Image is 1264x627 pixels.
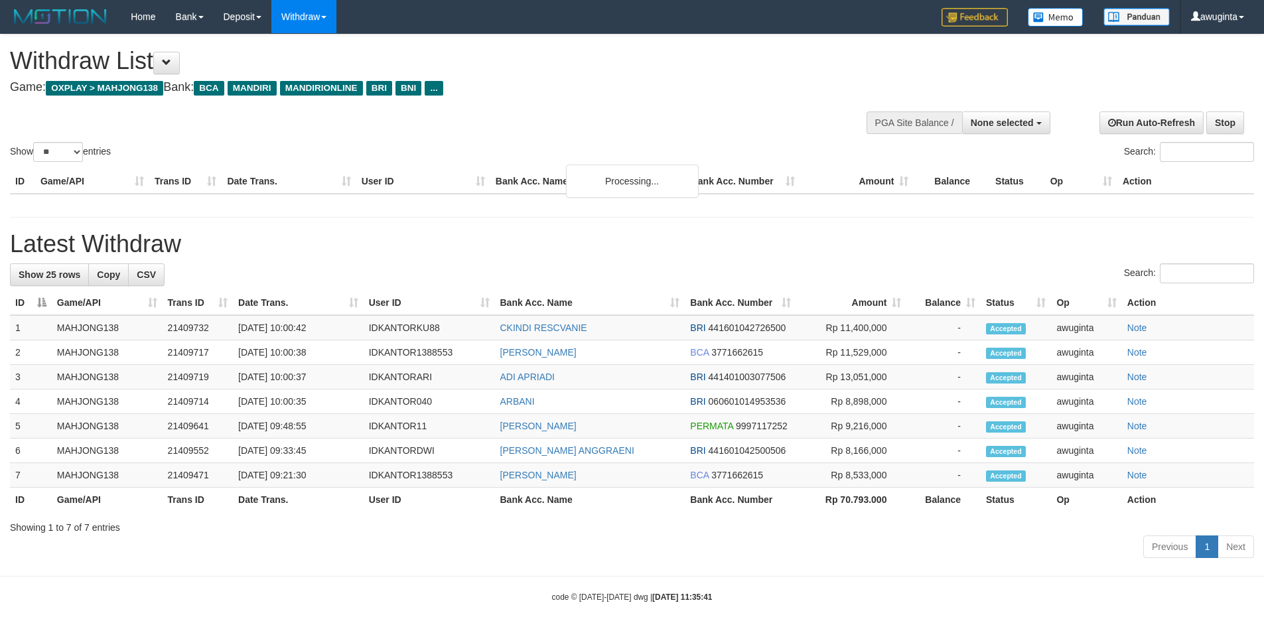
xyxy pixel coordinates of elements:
span: Accepted [986,470,1026,482]
td: MAHJONG138 [52,340,163,365]
th: Balance [906,488,981,512]
a: CSV [128,263,165,286]
span: BRI [366,81,392,96]
span: PERMATA [690,421,733,431]
span: Accepted [986,372,1026,383]
span: Copy 3771662615 to clipboard [711,470,763,480]
span: Accepted [986,348,1026,359]
th: User ID [364,488,495,512]
img: Button%20Memo.svg [1028,8,1084,27]
td: - [906,463,981,488]
select: Showentries [33,142,83,162]
th: User ID: activate to sort column ascending [364,291,495,315]
span: BCA [690,470,709,480]
td: - [906,315,981,340]
th: Amount [800,169,914,194]
th: Bank Acc. Number [686,169,800,194]
th: ID [10,488,52,512]
span: OXPLAY > MAHJONG138 [46,81,163,96]
a: Note [1127,322,1147,333]
th: ID: activate to sort column descending [10,291,52,315]
span: BRI [690,322,705,333]
td: Rp 9,216,000 [796,414,907,439]
th: Trans ID: activate to sort column ascending [163,291,233,315]
button: None selected [962,111,1050,134]
span: BRI [690,372,705,382]
th: Balance: activate to sort column ascending [906,291,981,315]
th: Op [1045,169,1117,194]
td: 2 [10,340,52,365]
th: Op: activate to sort column ascending [1051,291,1121,315]
a: Note [1127,470,1147,480]
td: Rp 8,533,000 [796,463,907,488]
span: Accepted [986,446,1026,457]
th: Date Trans. [233,488,364,512]
a: Previous [1143,535,1196,558]
span: MANDIRIONLINE [280,81,363,96]
a: 1 [1196,535,1218,558]
a: Note [1127,372,1147,382]
img: Feedback.jpg [942,8,1008,27]
a: Note [1127,347,1147,358]
td: [DATE] 10:00:42 [233,315,364,340]
a: [PERSON_NAME] [500,347,577,358]
input: Search: [1160,142,1254,162]
span: None selected [971,117,1034,128]
td: MAHJONG138 [52,389,163,414]
span: Accepted [986,323,1026,334]
td: - [906,365,981,389]
a: Copy [88,263,129,286]
td: - [906,340,981,365]
th: Bank Acc. Number: activate to sort column ascending [685,291,796,315]
th: Bank Acc. Name [495,488,685,512]
th: Op [1051,488,1121,512]
span: Accepted [986,421,1026,433]
h1: Latest Withdraw [10,231,1254,257]
td: MAHJONG138 [52,315,163,340]
td: Rp 8,166,000 [796,439,907,463]
th: Status [981,488,1051,512]
td: Rp 8,898,000 [796,389,907,414]
a: Show 25 rows [10,263,89,286]
td: [DATE] 10:00:37 [233,365,364,389]
th: Action [1122,291,1254,315]
a: [PERSON_NAME] [500,470,577,480]
td: 21409714 [163,389,233,414]
span: BRI [690,445,705,456]
th: Rp 70.793.000 [796,488,907,512]
td: 5 [10,414,52,439]
span: Accepted [986,397,1026,408]
img: panduan.png [1103,8,1170,26]
th: Date Trans. [222,169,356,194]
a: ARBANI [500,396,535,407]
a: CKINDI RESCVANIE [500,322,587,333]
td: [DATE] 09:48:55 [233,414,364,439]
span: Copy 441401003077506 to clipboard [709,372,786,382]
td: 3 [10,365,52,389]
td: Rp 11,529,000 [796,340,907,365]
h4: Game: Bank: [10,81,829,94]
td: awuginta [1051,439,1121,463]
a: [PERSON_NAME] ANGGRAENI [500,445,634,456]
td: - [906,414,981,439]
span: Copy [97,269,120,280]
span: ... [425,81,443,96]
td: IDKANTORARI [364,365,495,389]
td: - [906,389,981,414]
th: Status: activate to sort column ascending [981,291,1051,315]
td: awuginta [1051,463,1121,488]
td: 21409641 [163,414,233,439]
span: BCA [690,347,709,358]
td: MAHJONG138 [52,414,163,439]
div: Processing... [566,165,699,198]
label: Show entries [10,142,111,162]
td: awuginta [1051,340,1121,365]
th: Trans ID [149,169,222,194]
div: Showing 1 to 7 of 7 entries [10,516,1254,534]
label: Search: [1124,142,1254,162]
td: IDKANTORDWI [364,439,495,463]
th: Game/API [35,169,149,194]
th: Action [1122,488,1254,512]
th: Bank Acc. Number [685,488,796,512]
span: BCA [194,81,224,96]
